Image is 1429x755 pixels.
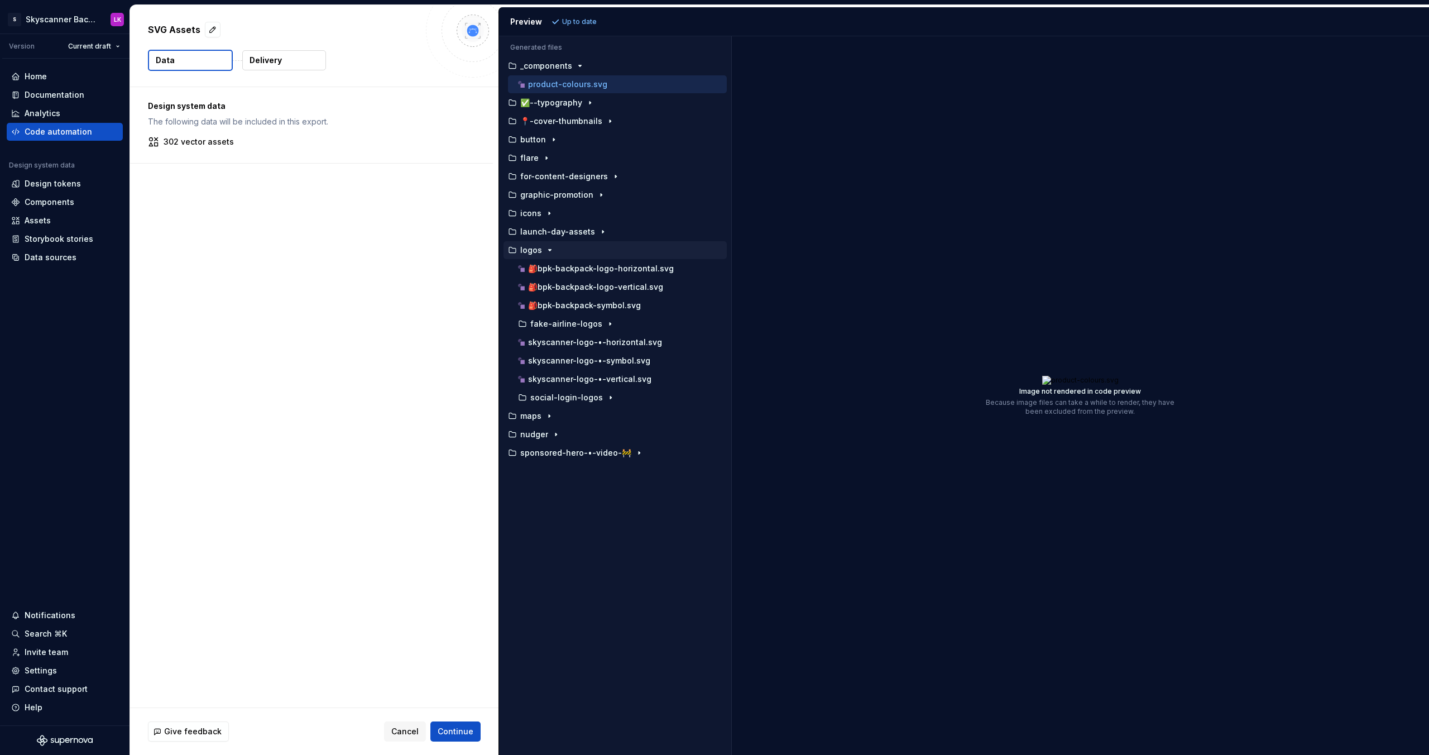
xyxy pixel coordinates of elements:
[520,190,593,199] p: graphic-promotion
[8,13,21,26] div: S
[25,233,93,245] div: Storybook stories
[7,606,123,624] button: Notifications
[503,60,727,72] button: _components
[528,80,607,89] p: product-colours.svg
[503,447,727,459] button: sponsored-hero-•-video-🚧
[7,249,123,266] a: Data sources
[384,721,426,742] button: Cancel
[528,264,674,273] p: 🎒bpk-backpack-logo-horizontal.svg
[148,23,200,36] p: SVG Assets
[114,15,121,24] div: LK
[156,55,175,66] p: Data
[1042,376,1119,385] img: product-colours.svg
[7,699,123,716] button: Help
[528,283,663,292] p: 🎒bpk-backpack-logo-vertical.svg
[438,726,473,737] span: Continue
[520,412,541,420] p: maps
[510,16,542,27] div: Preview
[503,428,727,441] button: nudger
[503,189,727,201] button: graphic-promotion
[37,735,93,746] svg: Supernova Logo
[25,71,47,82] div: Home
[7,193,123,211] a: Components
[7,212,123,230] a: Assets
[503,207,727,219] button: icons
[25,647,68,658] div: Invite team
[7,662,123,680] a: Settings
[503,170,727,183] button: for-content-designers
[25,610,75,621] div: Notifications
[25,178,81,189] div: Design tokens
[508,299,727,312] button: 🎒bpk-backpack-symbol.svg
[530,319,602,328] p: fake-airline-logos
[530,393,603,402] p: social-login-logos
[520,154,539,163] p: flare
[528,301,641,310] p: 🎒bpk-backpack-symbol.svg
[7,175,123,193] a: Design tokens
[250,55,282,66] p: Delivery
[528,375,651,384] p: skyscanner-logo-•-vertical.svg
[68,42,111,51] span: Current draft
[520,61,572,70] p: _components
[7,230,123,248] a: Storybook stories
[7,104,123,122] a: Analytics
[148,116,475,127] p: The following data will be included in this export.
[520,448,631,457] p: sponsored-hero-•-video-🚧
[503,226,727,238] button: launch-day-assets
[508,281,727,293] button: 🎒bpk-backpack-logo-vertical.svg
[148,50,233,71] button: Data
[25,197,74,208] div: Components
[508,373,727,385] button: skyscanner-logo-•-vertical.svg
[503,133,727,146] button: button
[148,721,229,742] button: Give feedback
[25,252,76,263] div: Data sources
[503,115,727,127] button: 📍-cover-thumbnails
[25,702,42,713] div: Help
[7,68,123,85] a: Home
[520,227,595,236] p: launch-day-assets
[7,86,123,104] a: Documentation
[7,643,123,661] a: Invite team
[520,172,608,181] p: for-content-designers
[986,398,1174,416] p: Because image files can take a while to render, they have been excluded from the preview.
[508,336,727,348] button: skyscanner-logo-•-horizontal.svg
[25,108,60,119] div: Analytics
[510,43,720,52] p: Generated files
[508,391,727,404] button: social-login-logos
[25,126,92,137] div: Code automation
[9,42,35,51] div: Version
[520,135,546,144] p: button
[25,684,88,695] div: Contact support
[520,98,582,107] p: ✅--typography
[25,215,51,226] div: Assets
[7,680,123,698] button: Contact support
[26,14,97,25] div: Skyscanner Backpack
[508,262,727,275] button: 🎒bpk-backpack-logo-horizontal.svg
[242,50,326,70] button: Delivery
[25,89,84,101] div: Documentation
[7,123,123,141] a: Code automation
[2,7,127,31] button: SSkyscanner BackpackLK
[503,97,727,109] button: ✅--typography
[520,246,542,255] p: logos
[63,39,125,54] button: Current draft
[25,665,57,676] div: Settings
[508,318,727,330] button: fake-airline-logos
[391,726,419,737] span: Cancel
[986,387,1174,396] p: Image not rendered in code preview
[164,726,222,737] span: Give feedback
[25,628,67,639] div: Search ⌘K
[508,355,727,367] button: skyscanner-logo-•-symbol.svg
[520,209,541,218] p: icons
[562,17,597,26] p: Up to date
[430,721,481,742] button: Continue
[7,625,123,643] button: Search ⌘K
[528,338,662,347] p: skyscanner-logo-•-horizontal.svg
[503,152,727,164] button: flare
[9,161,75,170] div: Design system data
[520,117,602,126] p: 📍-cover-thumbnails
[520,430,548,439] p: nudger
[503,244,727,256] button: logos
[148,101,475,112] p: Design system data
